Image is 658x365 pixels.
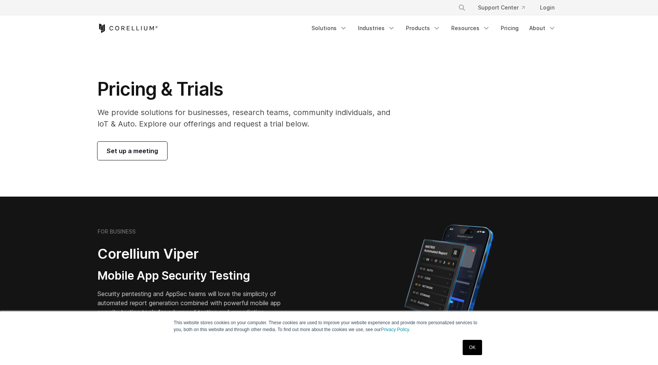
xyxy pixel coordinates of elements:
div: Navigation Menu [307,21,561,35]
a: Solutions [307,21,352,35]
span: Set up a meeting [107,146,158,155]
a: Industries [353,21,400,35]
h3: Mobile App Security Testing [97,269,292,283]
a: Login [534,1,561,14]
h2: Corellium Viper [97,245,292,263]
h6: FOR BUSINESS [97,228,136,235]
img: Corellium MATRIX automated report on iPhone showing app vulnerability test results across securit... [391,221,506,354]
a: Support Center [472,1,531,14]
div: Navigation Menu [449,1,561,14]
a: Set up a meeting [97,142,167,160]
button: Search [455,1,469,14]
a: Resources [447,21,495,35]
p: Security pentesting and AppSec teams will love the simplicity of automated report generation comb... [97,289,292,317]
a: Corellium Home [97,24,158,33]
p: This website stores cookies on your computer. These cookies are used to improve your website expe... [174,319,484,333]
a: Privacy Policy. [381,327,410,332]
a: About [525,21,561,35]
a: OK [463,340,482,355]
p: We provide solutions for businesses, research teams, community individuals, and IoT & Auto. Explo... [97,107,401,130]
h1: Pricing & Trials [97,78,401,101]
a: Products [401,21,445,35]
a: Pricing [496,21,523,35]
